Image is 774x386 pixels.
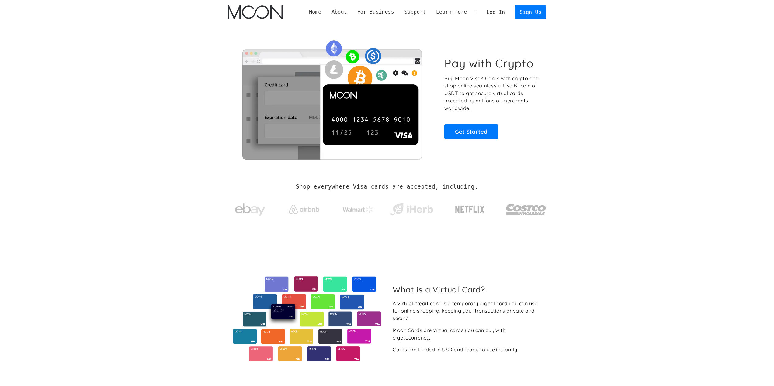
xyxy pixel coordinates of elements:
[289,205,319,214] img: Airbnb
[393,326,541,341] div: Moon Cards are virtual cards you can buy with cryptocurrency.
[343,206,373,213] img: Walmart
[352,8,399,16] div: For Business
[506,192,547,224] a: Costco
[444,56,534,70] h1: Pay with Crypto
[228,5,283,19] a: home
[281,199,327,217] a: Airbnb
[228,5,283,19] img: Moon Logo
[232,276,382,361] img: Virtual cards from Moon
[393,346,518,354] div: Cards are loaded in USD and ready to use instantly.
[235,200,266,219] img: ebay
[393,300,541,322] div: A virtual credit card is a temporary digital card you can use for online shopping, keeping your t...
[481,5,510,19] a: Log In
[515,5,546,19] a: Sign Up
[443,196,497,220] a: Netflix
[389,202,434,217] img: iHerb
[506,198,547,221] img: Costco
[228,36,436,159] img: Moon Cards let you spend your crypto anywhere Visa is accepted.
[399,8,431,16] div: Support
[389,196,434,220] a: iHerb
[331,8,347,16] div: About
[455,202,485,217] img: Netflix
[444,75,540,112] p: Buy Moon Visa® Cards with crypto and shop online seamlessly! Use Bitcoin or USDT to get secure vi...
[444,124,498,139] a: Get Started
[404,8,426,16] div: Support
[296,183,478,190] h2: Shop everywhere Visa cards are accepted, including:
[326,8,352,16] div: About
[436,8,467,16] div: Learn more
[431,8,472,16] div: Learn more
[228,194,273,222] a: ebay
[304,8,326,16] a: Home
[335,200,380,216] a: Walmart
[393,285,541,294] h2: What is a Virtual Card?
[357,8,394,16] div: For Business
